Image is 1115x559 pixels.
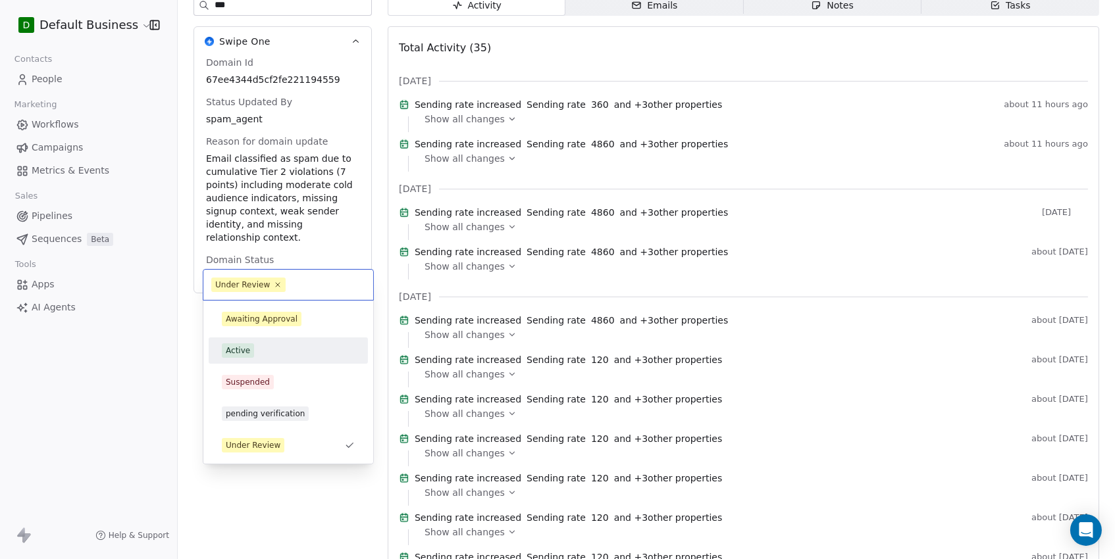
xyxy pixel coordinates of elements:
[226,345,250,356] div: Active
[209,306,368,458] div: Suggestions
[226,408,305,420] div: pending verification
[226,376,270,388] div: Suspended
[215,279,270,291] div: Under Review
[226,313,298,325] div: Awaiting Approval
[226,439,280,451] div: Under Review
